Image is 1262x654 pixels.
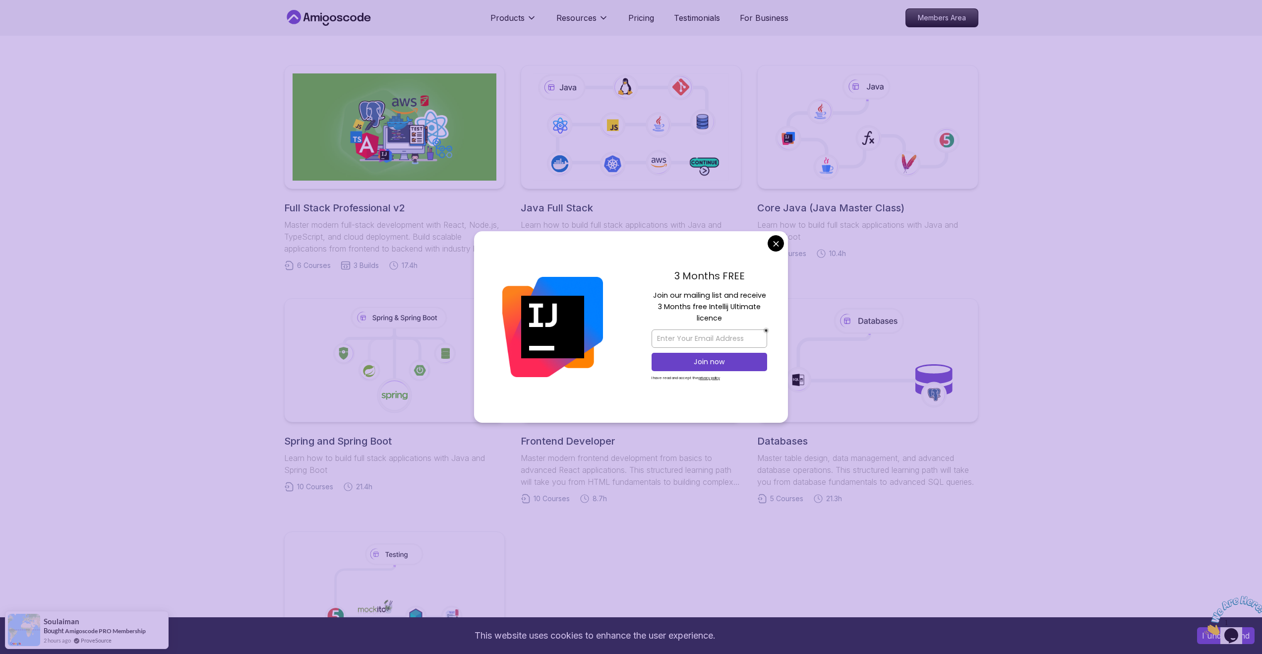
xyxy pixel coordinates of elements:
[402,261,418,270] span: 17.4h
[556,12,608,32] button: Resources
[757,219,978,243] p: Learn how to build full stack applications with Java and Spring Boot
[740,12,788,24] a: For Business
[284,298,505,492] a: Spring and Spring BootLearn how to build full stack applications with Java and Spring Boot10 Cour...
[1201,592,1262,639] iframe: chat widget
[770,494,803,504] span: 5 Courses
[44,627,64,635] span: Bought
[297,482,333,492] span: 10 Courses
[284,219,505,255] p: Master modern full-stack development with React, Node.js, TypeScript, and cloud deployment. Build...
[674,12,720,24] a: Testimonials
[284,201,505,215] h2: Full Stack Professional v2
[521,65,741,259] a: Java Full StackLearn how to build full stack applications with Java and Spring Boot29 Courses4 Bu...
[490,12,525,24] p: Products
[4,4,65,43] img: Chat attention grabber
[826,494,842,504] span: 21.3h
[284,65,505,270] a: Full Stack Professional v2Full Stack Professional v2Master modern full-stack development with Rea...
[65,627,146,635] a: Amigoscode PRO Membership
[7,625,1182,647] div: This website uses cookies to enhance the user experience.
[284,434,505,448] h2: Spring and Spring Boot
[521,219,741,243] p: Learn how to build full stack applications with Java and Spring Boot
[757,298,978,504] a: DatabasesMaster table design, data management, and advanced database operations. This structured ...
[284,452,505,476] p: Learn how to build full stack applications with Java and Spring Boot
[354,261,379,270] span: 3 Builds
[770,249,806,259] span: 18 Courses
[906,9,978,27] p: Members Area
[593,494,607,504] span: 8.7h
[757,452,978,488] p: Master table design, data management, and advanced database operations. This structured learning ...
[757,434,978,448] h2: Databases
[757,201,978,215] h2: Core Java (Java Master Class)
[81,636,112,645] a: ProveSource
[44,617,79,626] span: soulaiman
[490,12,537,32] button: Products
[556,12,597,24] p: Resources
[757,65,978,259] a: Core Java (Java Master Class)Learn how to build full stack applications with Java and Spring Boot...
[521,452,741,488] p: Master modern frontend development from basics to advanced React applications. This structured le...
[521,434,741,448] h2: Frontend Developer
[8,614,40,646] img: provesource social proof notification image
[534,494,570,504] span: 10 Courses
[4,4,8,12] span: 1
[293,73,496,181] img: Full Stack Professional v2
[1197,627,1255,644] button: Accept cookies
[905,8,978,27] a: Members Area
[44,636,71,645] span: 2 hours ago
[356,482,372,492] span: 21.4h
[628,12,654,24] a: Pricing
[521,201,741,215] h2: Java Full Stack
[297,261,331,270] span: 6 Courses
[829,249,846,259] span: 10.4h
